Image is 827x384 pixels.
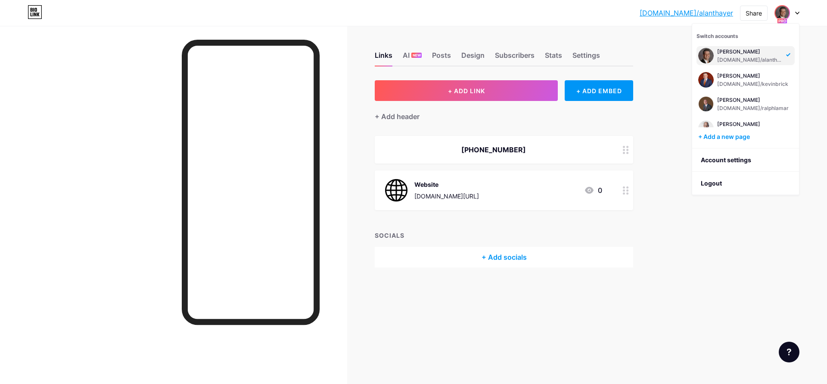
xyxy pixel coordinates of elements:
[698,120,714,136] img: test9021
[413,53,421,58] span: NEW
[375,111,420,122] div: + Add header
[746,9,762,18] div: Share
[775,6,789,20] img: test9021
[461,50,485,66] div: Design
[545,50,562,66] div: Stats
[565,80,633,101] div: + ADD EMBED
[375,80,558,101] button: + ADD LINK
[403,50,422,66] div: AI
[572,50,600,66] div: Settings
[375,231,633,240] div: SOCIALS
[717,81,788,88] div: [DOMAIN_NAME]/kevinbrick
[584,185,602,195] div: 0
[717,72,788,79] div: [PERSON_NAME]
[375,247,633,268] div: + Add socials
[385,145,602,155] div: [PHONE_NUMBER]
[375,50,392,66] div: Links
[432,50,451,66] div: Posts
[692,148,799,172] a: Account settings
[698,48,714,63] img: test9021
[698,72,714,88] img: test9021
[717,97,789,104] div: [PERSON_NAME]
[717,48,783,55] div: [PERSON_NAME]
[640,8,733,18] a: [DOMAIN_NAME]/alanthayer
[385,179,407,201] img: Website
[717,121,793,128] div: [PERSON_NAME]
[692,172,799,195] li: Logout
[448,87,485,94] span: + ADD LINK
[717,57,783,63] div: [DOMAIN_NAME]/alanthayer
[698,96,714,112] img: test9021
[717,105,789,112] div: [DOMAIN_NAME]/ralphlamar
[414,180,479,189] div: Website
[698,132,795,141] div: + Add a new page
[696,33,738,39] span: Switch accounts
[414,192,479,201] div: [DOMAIN_NAME][URL]
[495,50,535,66] div: Subscribers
